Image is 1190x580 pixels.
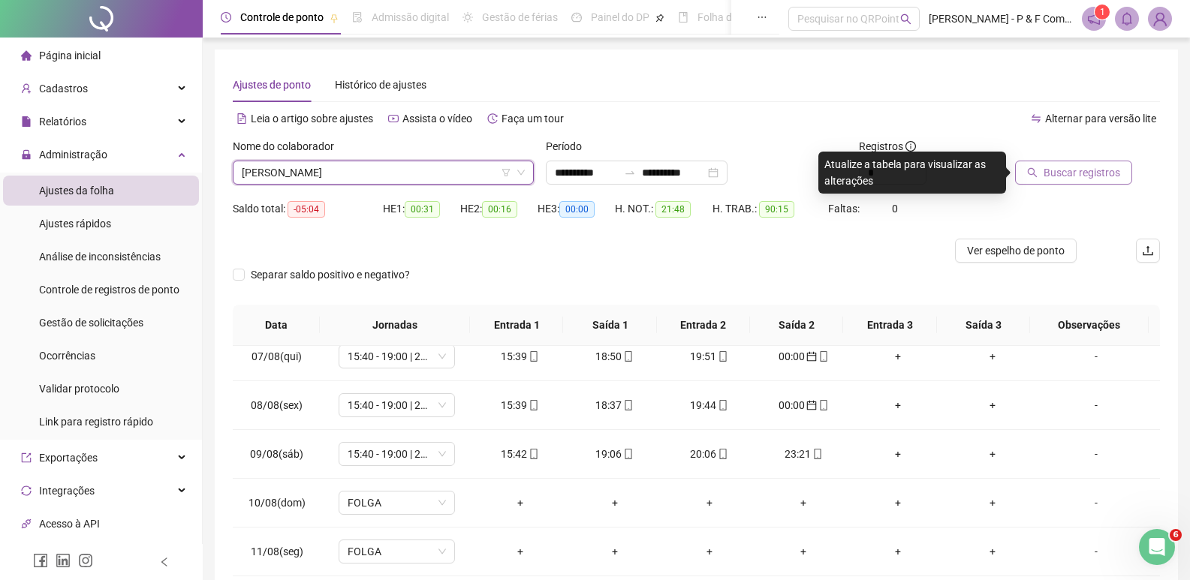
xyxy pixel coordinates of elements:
div: - [1052,494,1140,511]
span: notification [1087,12,1101,26]
th: Entrada 2 [657,305,750,346]
span: Folha de pagamento [697,11,794,23]
span: mobile [811,449,823,459]
span: calendar [805,400,817,410]
span: mobile [622,400,634,410]
div: 18:37 [580,397,650,413]
div: + [957,494,1028,511]
div: 19:06 [580,446,650,462]
span: FOLGA [348,491,446,514]
div: H. NOT.: [615,200,712,218]
div: + [674,494,745,511]
span: Ver espelho de ponto [967,242,1065,259]
span: 15:40 - 19:00 | 20:00 - 00:00 [348,394,446,416]
span: sync [21,485,32,496]
div: + [580,543,650,560]
span: Alternar para versão lite [1045,113,1156,125]
span: home [21,50,32,61]
div: + [957,446,1028,462]
div: 00:00 [768,348,839,365]
span: Assista o vídeo [402,113,472,125]
span: linkedin [56,553,71,568]
label: Nome do colaborador [233,138,344,155]
div: - [1052,348,1140,365]
div: + [957,397,1028,413]
span: Histórico de ajustes [335,79,426,91]
span: mobile [622,351,634,362]
div: + [957,543,1028,560]
span: 1 [1100,7,1105,17]
label: Período [546,138,592,155]
div: - [1052,446,1140,462]
span: youtube [388,113,399,124]
span: history [487,113,498,124]
span: Cadastros [39,83,88,95]
span: swap-right [624,167,636,179]
div: + [674,543,745,560]
span: 0 [892,203,898,215]
iframe: Intercom live chat [1139,529,1175,565]
span: file-text [236,113,247,124]
div: + [485,494,556,511]
span: search [1027,167,1038,178]
div: + [863,446,933,462]
span: book [678,12,688,23]
th: Saída 3 [937,305,1030,346]
span: Separar saldo positivo e negativo? [245,266,416,283]
span: 10/08(dom) [249,497,306,509]
sup: 1 [1095,5,1110,20]
span: Ajustes rápidos [39,218,111,230]
span: 15:40 - 19:00 | 20:00 - 00:00 [348,443,446,465]
div: + [863,543,933,560]
span: mobile [817,400,829,410]
div: + [768,494,839,511]
span: mobile [716,400,728,410]
span: clock-circle [221,12,231,23]
span: mobile [622,449,634,459]
span: bell [1120,12,1134,26]
div: + [485,543,556,560]
span: upload [1142,245,1154,257]
th: Data [233,305,320,346]
span: Ajustes de ponto [233,79,311,91]
span: 6 [1170,529,1182,541]
span: Faltas: [828,203,862,215]
span: search [900,14,911,25]
span: Relatórios [39,116,86,128]
div: 23:21 [768,446,839,462]
span: EDUARDA DE OLIVEIRA GARCIA [242,161,525,184]
div: 18:50 [580,348,650,365]
div: 00:00 [768,397,839,413]
span: left [159,557,170,567]
span: down [517,168,526,177]
span: sun [462,12,473,23]
span: FOLGA [348,540,446,563]
span: 00:31 [405,201,440,218]
button: Ver espelho de ponto [955,239,1077,263]
span: Faça um tour [502,113,564,125]
span: 00:16 [482,201,517,218]
div: Atualize a tabela para visualizar as alterações [818,152,1006,194]
span: calendar [805,351,817,362]
span: mobile [817,351,829,362]
span: 11/08(seg) [251,545,303,557]
div: 19:44 [674,397,745,413]
div: - [1052,543,1140,560]
div: 15:42 [485,446,556,462]
span: Análise de inconsistências [39,251,161,263]
span: mobile [716,449,728,459]
span: file [21,116,32,127]
span: Página inicial [39,50,101,62]
span: dashboard [571,12,582,23]
div: + [957,348,1028,365]
span: Controle de registros de ponto [39,284,179,296]
span: file-done [352,12,363,23]
span: Acesso à API [39,518,100,530]
span: Controle de ponto [240,11,324,23]
span: 90:15 [759,201,794,218]
div: - [1052,397,1140,413]
span: mobile [716,351,728,362]
div: + [863,494,933,511]
div: 19:51 [674,348,745,365]
div: HE 1: [383,200,460,218]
